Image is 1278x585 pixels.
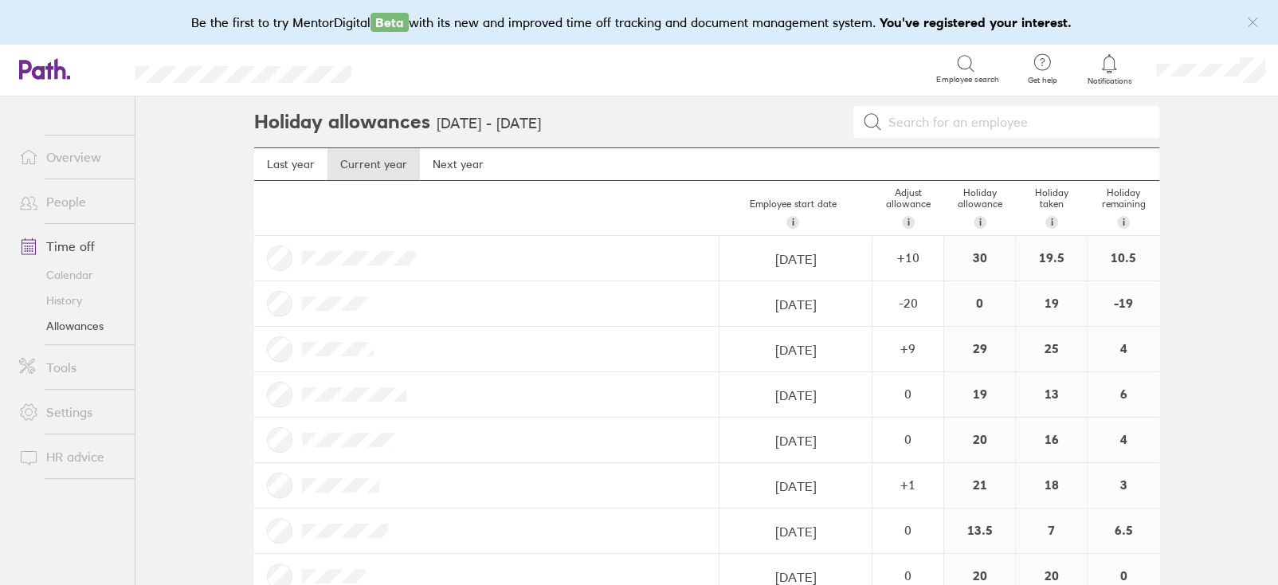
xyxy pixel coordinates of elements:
div: Search [394,61,435,76]
span: i [979,216,982,229]
div: 18 [1016,463,1087,508]
input: dd/mm/yyyy [720,373,871,418]
a: History [6,288,135,313]
div: Holiday taken [1016,181,1088,235]
div: 4 [1088,418,1159,462]
input: dd/mm/yyyy [720,464,871,508]
a: Settings [6,396,135,428]
div: 20 [944,418,1015,462]
div: 0 [873,387,943,401]
span: Notifications [1084,77,1135,86]
div: -20 [873,296,943,310]
span: Beta [370,13,409,32]
div: 4 [1088,327,1159,371]
div: 6.5 [1088,508,1159,553]
a: People [6,186,135,218]
div: 10.5 [1088,236,1159,281]
div: 0 [944,281,1015,326]
div: 0 [873,432,943,446]
div: Holiday allowance [944,181,1016,235]
input: dd/mm/yyyy [720,418,871,463]
div: Employee start date [713,192,872,235]
div: 0 [873,523,943,537]
div: 7 [1016,508,1087,553]
input: dd/mm/yyyy [720,328,871,372]
span: i [908,216,910,229]
div: 6 [1088,372,1159,417]
div: 19 [944,372,1015,417]
div: Adjust allowance [872,181,944,235]
a: Current year [327,148,420,180]
div: Holiday remaining [1088,181,1159,235]
input: dd/mm/yyyy [720,282,871,327]
div: + 1 [873,477,943,492]
span: i [792,216,794,229]
a: HR advice [6,441,135,473]
a: Calendar [6,262,135,288]
a: Tools [6,351,135,383]
input: dd/mm/yyyy [720,509,871,554]
a: Allowances [6,313,135,339]
div: + 10 [873,250,943,265]
b: You've registered your interest. [880,14,1072,30]
div: 0 [873,568,943,583]
div: 13.5 [944,508,1015,553]
div: 16 [1016,418,1087,462]
a: Notifications [1084,53,1135,86]
div: 3 [1088,463,1159,508]
a: Time off [6,230,135,262]
div: 19.5 [1016,236,1087,281]
span: Get help [1016,76,1068,85]
div: 13 [1016,372,1087,417]
a: Overview [6,141,135,173]
div: 21 [944,463,1015,508]
span: i [1051,216,1053,229]
input: Search for an employee [882,107,1150,137]
h2: Holiday allowances [254,96,430,147]
h3: [DATE] - [DATE] [437,116,541,132]
span: Employee search [936,75,998,84]
div: 25 [1016,327,1087,371]
div: 19 [1016,281,1087,326]
div: + 9 [873,341,943,355]
input: dd/mm/yyyy [720,237,871,281]
span: i [1123,216,1125,229]
div: Be the first to try MentorDigital with its new and improved time off tracking and document manage... [191,13,1088,32]
a: Last year [254,148,327,180]
div: 30 [944,236,1015,281]
div: 29 [944,327,1015,371]
a: Next year [420,148,496,180]
div: -19 [1088,281,1159,326]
